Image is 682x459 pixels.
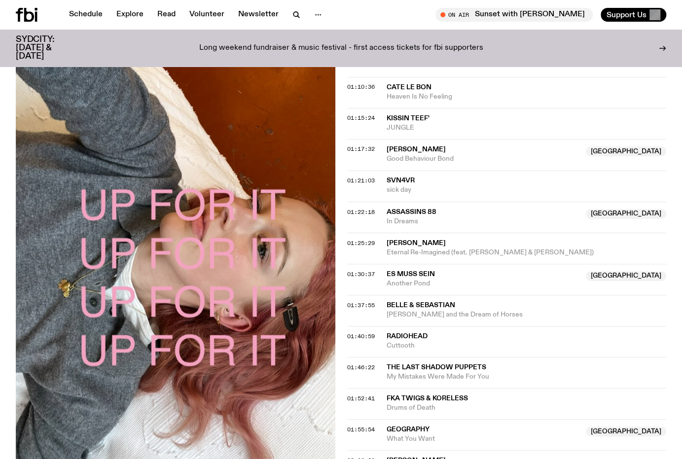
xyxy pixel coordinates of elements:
span: 01:25:29 [347,239,375,247]
span: 01:30:37 [347,270,375,278]
span: [PERSON_NAME] and the Dream of Horses [387,310,667,319]
span: Good Behaviour Bond [387,154,580,164]
button: 01:37:55 [347,302,375,308]
span: Drums of Death [387,403,667,412]
span: Es Muss Sein [387,270,435,277]
span: 01:15:24 [347,114,375,122]
span: Another Pond [387,279,580,288]
span: 01:52:41 [347,394,375,402]
button: 01:25:29 [347,240,375,246]
span: Cuttooth [387,341,667,350]
span: [GEOGRAPHIC_DATA] [586,426,666,436]
button: Support Us [601,8,666,22]
span: [PERSON_NAME] [387,146,446,153]
span: Assassins 88 [387,208,436,215]
span: Support Us [607,10,646,19]
span: 01:10:36 [347,83,375,91]
span: Cate Le Bon [387,84,431,91]
button: 01:15:24 [347,115,375,121]
a: Read [151,8,181,22]
span: [PERSON_NAME] [387,239,446,246]
span: [GEOGRAPHIC_DATA] [586,209,666,219]
span: 01:55:54 [347,425,375,433]
h3: SYDCITY: [DATE] & [DATE] [16,35,79,61]
span: Radiohead [387,332,428,339]
span: 01:21:03 [347,177,375,184]
span: Heaven Is No Feeling [387,92,667,102]
span: FKA twigs & Koreless [387,394,468,401]
span: [GEOGRAPHIC_DATA] [586,146,666,156]
span: 01:40:59 [347,332,375,340]
a: Volunteer [183,8,230,22]
button: 01:22:18 [347,209,375,214]
span: [GEOGRAPHIC_DATA] [586,271,666,281]
button: 01:10:36 [347,84,375,90]
a: Explore [110,8,149,22]
span: sick day [387,185,667,195]
button: 01:21:03 [347,178,375,183]
span: kissin teef' [387,115,430,122]
span: What You Want [387,434,580,443]
span: 01:46:22 [347,363,375,371]
button: 01:40:59 [347,333,375,339]
button: 01:52:41 [347,395,375,401]
span: 01:22:18 [347,208,375,215]
span: Belle & Sebastian [387,301,455,308]
span: The Last Shadow Puppets [387,363,486,370]
button: On AirSunset with [PERSON_NAME] [435,8,593,22]
span: Eternal Re-Imagined (feat. [PERSON_NAME] & [PERSON_NAME]) [387,247,667,257]
a: Schedule [63,8,108,22]
p: Long weekend fundraiser & music festival - first access tickets for fbi supporters [199,44,483,53]
span: In Dreams [387,216,580,226]
button: 01:17:32 [347,146,375,152]
button: 01:55:54 [347,426,375,432]
span: 01:37:55 [347,301,375,309]
span: JUNGLE [387,123,667,133]
span: My Mistakes Were Made For You [387,372,667,381]
button: 01:30:37 [347,271,375,277]
span: svn4vr [387,177,415,184]
span: 01:17:32 [347,145,375,153]
span: Geography [387,425,430,432]
button: 01:46:22 [347,364,375,370]
a: Newsletter [232,8,285,22]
